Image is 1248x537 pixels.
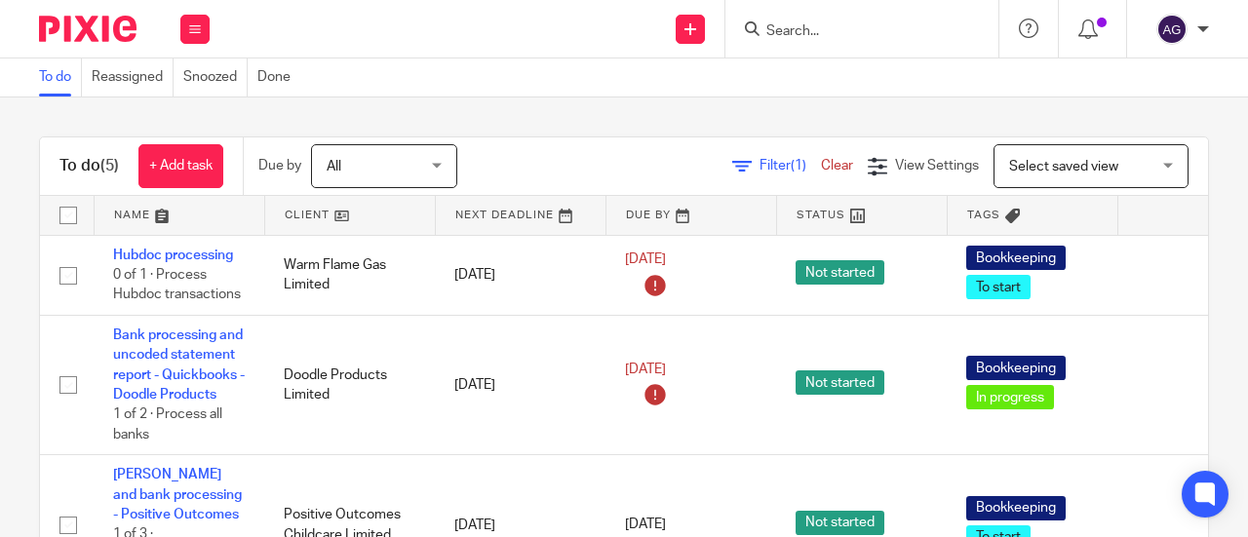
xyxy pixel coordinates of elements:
span: Bookkeeping [966,246,1066,270]
span: Select saved view [1009,160,1118,173]
span: Not started [796,511,884,535]
a: Bank processing and uncoded statement report - Quickbooks - Doodle Products [113,328,245,402]
span: [DATE] [625,518,666,532]
a: Reassigned [92,58,174,96]
td: [DATE] [435,315,605,454]
span: Not started [796,370,884,395]
span: View Settings [895,159,979,173]
img: Pixie [39,16,136,42]
a: Clear [821,159,853,173]
td: [DATE] [435,235,605,315]
span: (5) [100,158,119,173]
span: 1 of 2 · Process all banks [113,407,222,441]
span: Not started [796,260,884,285]
a: + Add task [138,144,223,188]
a: [PERSON_NAME] and bank processing - Positive Outcomes [113,468,242,521]
img: svg%3E [1156,14,1188,45]
input: Search [764,23,940,41]
span: To start [966,275,1031,299]
span: [DATE] [625,252,666,266]
span: Bookkeeping [966,356,1066,380]
span: (1) [791,159,806,173]
span: Filter [760,159,821,173]
span: [DATE] [625,363,666,376]
span: Tags [967,210,1000,220]
span: All [327,160,341,173]
p: Due by [258,156,301,175]
span: 0 of 1 · Process Hubdoc transactions [113,268,241,302]
a: Done [257,58,300,96]
td: Doodle Products Limited [264,315,435,454]
a: Snoozed [183,58,248,96]
span: In progress [966,385,1054,409]
td: Warm Flame Gas Limited [264,235,435,315]
span: Bookkeeping [966,496,1066,520]
h1: To do [59,156,119,176]
a: Hubdoc processing [113,249,233,262]
a: To do [39,58,82,96]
